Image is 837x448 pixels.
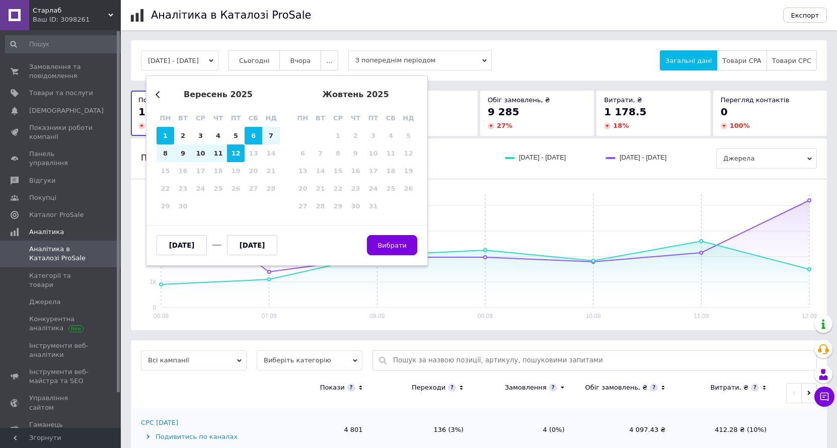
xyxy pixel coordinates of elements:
[585,383,647,392] div: Обіг замовлень, ₴
[364,162,382,180] div: Not available п’ятниця, 17-е жовтня 2025 р.
[227,144,245,162] div: Choose п’ятниця, 12-е вересня 2025 р.
[154,313,169,320] text: 06.09
[312,162,329,180] div: Not available вівторок, 14-е жовтня 2025 р.
[488,96,550,104] span: Обіг замовлень, ₴
[364,127,382,144] div: Not available п’ятниця, 3-є жовтня 2025 р.
[722,57,761,64] span: Товари CPA
[29,245,93,263] span: Аналітика в Каталозі ProSale
[262,144,280,162] div: Not available неділя, 14-е вересня 2025 р.
[400,162,417,180] div: Not available неділя, 19-е жовтня 2025 р.
[791,12,819,19] span: Експорт
[412,383,445,392] div: Переходи
[329,197,347,215] div: Not available середа, 29-е жовтня 2025 р.
[209,109,227,127] div: чт
[192,109,209,127] div: ср
[364,144,382,162] div: Not available п’ятниця, 10-е жовтня 2025 р.
[294,144,312,162] div: Not available понеділок, 6-е жовтня 2025 р.
[29,176,55,185] span: Відгуки
[29,315,93,333] span: Конкурентна аналітика
[174,162,192,180] div: Not available вівторок, 16-е вересня 2025 р.
[262,180,280,197] div: Not available неділя, 28-е вересня 2025 р.
[245,162,262,180] div: Not available субота, 20-е вересня 2025 р.
[294,162,312,180] div: Not available понеділок, 13-е жовтня 2025 р.
[369,313,385,320] text: 08.09
[312,109,329,127] div: вт
[382,162,400,180] div: Not available субота, 18-е жовтня 2025 р.
[294,197,312,215] div: Not available понеділок, 27-е жовтня 2025 р.
[174,144,192,162] div: Choose вівторок, 9-е вересня 2025 р.
[586,313,601,320] text: 10.09
[239,57,270,64] span: Сьогодні
[329,109,347,127] div: ср
[613,122,629,129] span: 18 %
[157,109,174,127] div: пн
[156,91,163,98] button: Previous Month
[320,383,345,392] div: Покази
[382,144,400,162] div: Not available субота, 11-е жовтня 2025 р.
[312,197,329,215] div: Not available вівторок, 28-е жовтня 2025 р.
[141,418,178,427] div: CPC [DATE]
[29,271,93,289] span: Категорії та товари
[294,109,312,127] div: пн
[294,180,312,197] div: Not available понеділок, 20-е жовтня 2025 р.
[694,313,709,320] text: 11.09
[33,6,108,15] span: Старлаб
[347,144,364,162] div: Not available четвер, 9-е жовтня 2025 р.
[153,304,156,311] text: 0
[29,341,93,359] span: Інструменти веб-аналітики
[174,109,192,127] div: вт
[5,35,124,53] input: Пошук
[393,351,811,370] input: Пошук за назвою позиції, артикулу, пошуковими запитами
[29,297,60,307] span: Джерела
[329,180,347,197] div: Not available середа, 22-е жовтня 2025 р.
[329,127,347,144] div: Not available середа, 1-е жовтня 2025 р.
[141,350,247,370] span: Всі кампанії
[497,122,512,129] span: 27 %
[141,432,269,441] div: Подивитись по каналах
[721,106,728,118] span: 0
[149,278,157,285] text: 1k
[717,50,767,70] button: Товари CPA
[294,127,417,215] div: month 2025-10
[802,313,817,320] text: 12.09
[730,122,750,129] span: 100 %
[141,50,218,70] button: [DATE] - [DATE]
[814,387,834,407] button: Чат з покупцем
[174,127,192,144] div: Choose вівторок, 2-е вересня 2025 р.
[382,180,400,197] div: Not available субота, 25-е жовтня 2025 р.
[364,109,382,127] div: пт
[227,127,245,144] div: Choose п’ятниця, 5-е вересня 2025 р.
[488,106,519,118] span: 9 285
[245,180,262,197] div: Not available субота, 27-е вересня 2025 р.
[192,127,209,144] div: Choose середа, 3-є вересня 2025 р.
[29,150,93,168] span: Панель управління
[326,57,332,64] span: ...
[604,96,642,104] span: Витрати, ₴
[772,57,811,64] span: Товари CPC
[329,144,347,162] div: Not available середа, 8-е жовтня 2025 р.
[367,235,417,255] button: Вибрати
[29,394,93,412] span: Управління сайтом
[157,144,174,162] div: Choose понеділок, 8-е вересня 2025 р.
[29,193,56,202] span: Покупці
[279,50,321,70] button: Вчора
[329,162,347,180] div: Not available середа, 15-е жовтня 2025 р.
[33,15,121,24] div: Ваш ID: 3098261
[294,90,417,99] div: жовтень 2025
[312,144,329,162] div: Not available вівторок, 7-е жовтня 2025 р.
[321,50,338,70] button: ...
[364,180,382,197] div: Not available п’ятниця, 24-е жовтня 2025 р.
[192,180,209,197] div: Not available середа, 24-е вересня 2025 р.
[400,180,417,197] div: Not available неділя, 26-е жовтня 2025 р.
[364,197,382,215] div: Not available п’ятниця, 31-е жовтня 2025 р.
[227,109,245,127] div: пт
[29,420,93,438] span: Гаманець компанії
[29,210,84,219] span: Каталог ProSale
[290,57,311,64] span: Вчора
[29,367,93,386] span: Інструменти веб-майстра та SEO
[347,197,364,215] div: Not available четвер, 30-е жовтня 2025 р.
[157,127,174,144] div: Choose понеділок, 1-е вересня 2025 р.
[400,109,417,127] div: нд
[138,96,163,104] span: Покази
[347,109,364,127] div: чт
